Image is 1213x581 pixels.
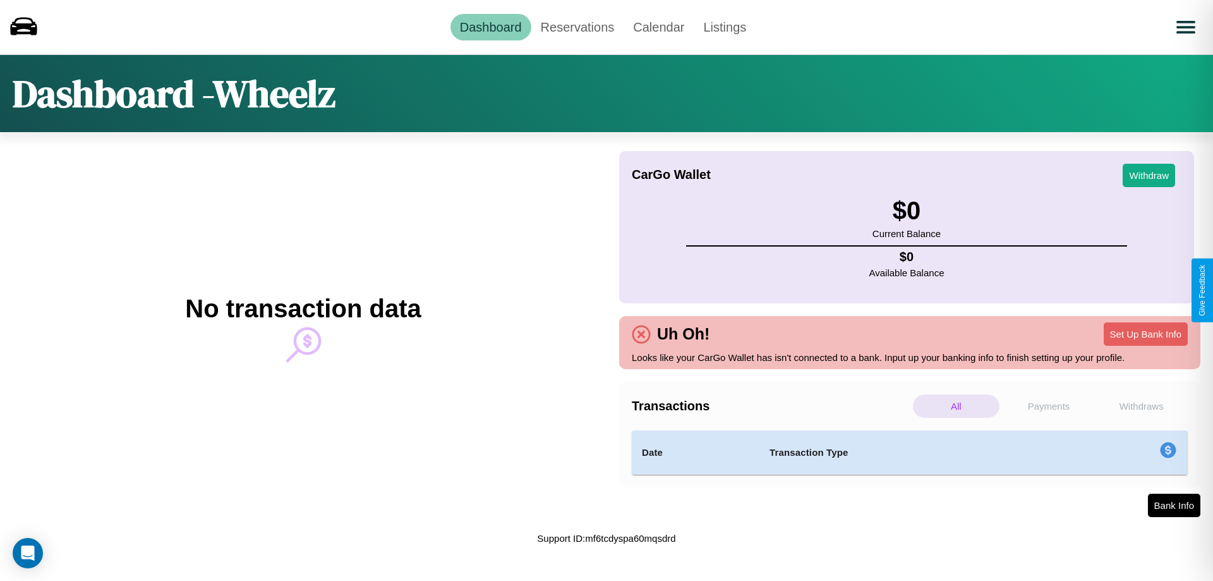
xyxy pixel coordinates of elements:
button: Withdraw [1123,164,1175,187]
h4: $ 0 [869,250,944,264]
table: simple table [632,431,1188,475]
p: Available Balance [869,264,944,281]
button: Open menu [1168,9,1204,45]
button: Bank Info [1148,494,1200,517]
p: Support ID: mf6tcdyspa60mqsdrd [537,530,675,547]
a: Listings [694,14,756,40]
h4: Transactions [632,399,910,413]
h2: No transaction data [185,295,421,323]
h1: Dashboard - Wheelz [13,68,335,119]
a: Calendar [624,14,694,40]
p: Looks like your CarGo Wallet has isn't connected to a bank. Input up your banking info to finish ... [632,349,1188,366]
div: Give Feedback [1198,265,1207,316]
p: Payments [1006,394,1092,418]
h4: Uh Oh! [651,325,716,343]
a: Dashboard [450,14,531,40]
div: Open Intercom Messenger [13,538,43,568]
p: Withdraws [1098,394,1185,418]
a: Reservations [531,14,624,40]
p: All [913,394,999,418]
h4: Date [642,445,749,460]
h4: Transaction Type [769,445,1056,460]
p: Current Balance [872,225,941,242]
h4: CarGo Wallet [632,168,711,182]
button: Set Up Bank Info [1104,322,1188,346]
h3: $ 0 [872,197,941,225]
